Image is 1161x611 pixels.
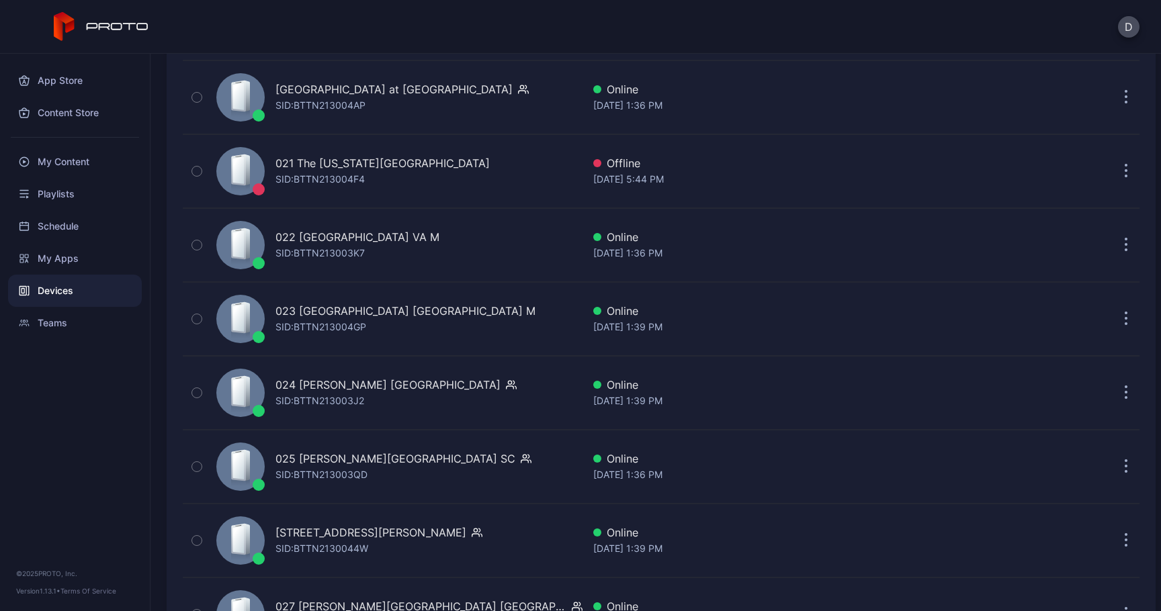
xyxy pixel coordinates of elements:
[275,524,466,540] div: [STREET_ADDRESS][PERSON_NAME]
[593,319,970,335] div: [DATE] 1:39 PM
[8,307,142,339] a: Teams
[275,303,535,319] div: 023 [GEOGRAPHIC_DATA] [GEOGRAPHIC_DATA] M
[275,451,515,467] div: 025 [PERSON_NAME][GEOGRAPHIC_DATA] SC
[8,275,142,307] a: Devices
[593,467,970,483] div: [DATE] 1:36 PM
[16,568,134,579] div: © 2025 PROTO, Inc.
[8,64,142,97] a: App Store
[593,540,970,557] div: [DATE] 1:39 PM
[8,242,142,275] a: My Apps
[593,303,970,319] div: Online
[275,171,365,187] div: SID: BTTN213004F4
[16,587,60,595] span: Version 1.13.1 •
[593,171,970,187] div: [DATE] 5:44 PM
[275,97,365,113] div: SID: BTTN213004AP
[593,229,970,245] div: Online
[8,146,142,178] a: My Content
[275,393,364,409] div: SID: BTTN213003J2
[275,229,439,245] div: 022 [GEOGRAPHIC_DATA] VA M
[8,97,142,129] a: Content Store
[593,155,970,171] div: Offline
[275,540,368,557] div: SID: BTTN2130044W
[275,245,365,261] div: SID: BTTN213003K7
[593,81,970,97] div: Online
[593,245,970,261] div: [DATE] 1:36 PM
[275,155,490,171] div: 021 The [US_STATE][GEOGRAPHIC_DATA]
[60,587,116,595] a: Terms Of Service
[275,377,501,393] div: 024 [PERSON_NAME] [GEOGRAPHIC_DATA]
[593,451,970,467] div: Online
[593,393,970,409] div: [DATE] 1:39 PM
[593,524,970,540] div: Online
[1118,16,1139,38] button: D
[8,210,142,242] a: Schedule
[593,377,970,393] div: Online
[593,97,970,113] div: [DATE] 1:36 PM
[275,319,366,335] div: SID: BTTN213004GP
[275,81,513,97] div: [GEOGRAPHIC_DATA] at [GEOGRAPHIC_DATA]
[8,178,142,210] a: Playlists
[275,467,368,483] div: SID: BTTN213003QD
